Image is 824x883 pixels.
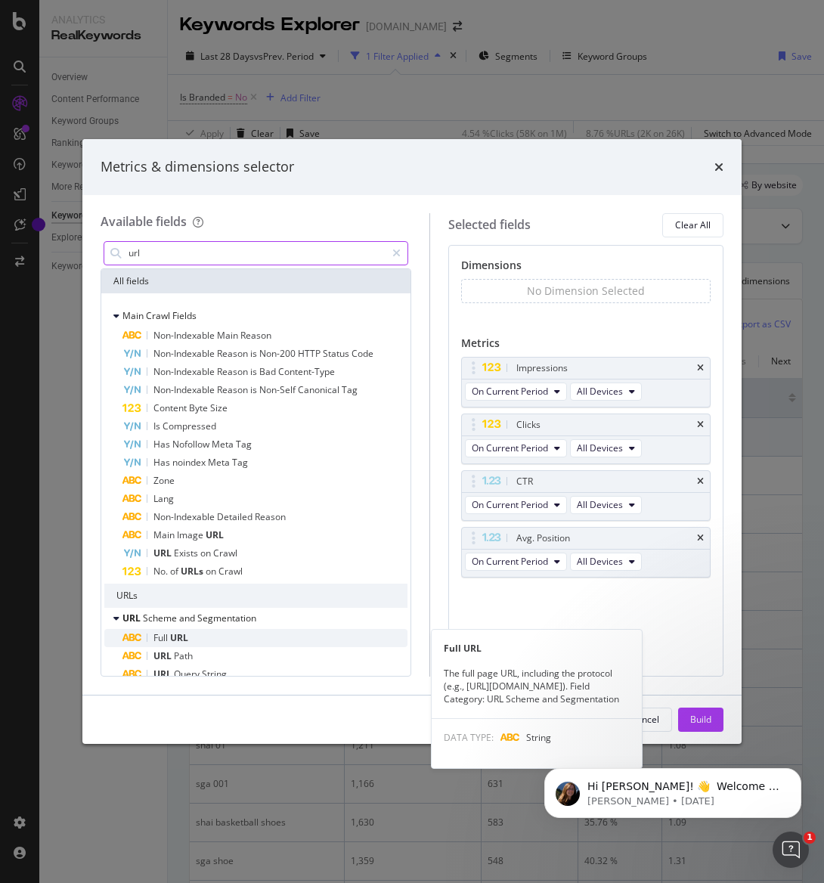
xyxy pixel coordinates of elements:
span: is [250,347,259,360]
span: All Devices [577,385,623,398]
span: Meta [208,456,232,469]
span: Compressed [163,420,216,432]
span: Non-Indexable [153,510,217,523]
div: times [714,157,723,177]
span: URL [153,668,174,680]
div: All fields [101,269,410,293]
span: Content-Type [278,365,335,378]
div: The full page URL, including the protocol (e.g., [URL][DOMAIN_NAME]). Field Category: URL Scheme ... [432,667,642,705]
span: Query [174,668,202,680]
span: Lang [153,492,174,505]
span: Reason [217,347,250,360]
iframe: Intercom live chat [773,832,809,868]
div: Metrics & dimensions selector [101,157,294,177]
span: URLs [181,565,206,578]
span: On Current Period [472,498,548,511]
button: All Devices [570,383,642,401]
span: Crawl [218,565,243,578]
button: Build [678,708,723,732]
div: Avg. Position [516,531,570,546]
span: Full [153,631,170,644]
span: Non-Indexable [153,383,217,396]
div: modal [82,139,742,744]
iframe: Intercom notifications message [522,736,824,842]
span: URL [153,547,174,559]
span: All Devices [577,498,623,511]
span: Image [177,528,206,541]
span: noindex [172,456,208,469]
span: Reason [240,329,271,342]
span: Tag [236,438,252,451]
span: on [206,565,218,578]
span: On Current Period [472,442,548,454]
div: Cancel [630,713,659,726]
span: Bad [259,365,278,378]
div: URLs [104,584,407,608]
span: All Devices [577,442,623,454]
span: and [179,612,197,624]
span: URL [170,631,188,644]
div: Metrics [461,336,711,357]
button: All Devices [570,496,642,514]
div: ClickstimesOn Current PeriodAll Devices [461,414,711,464]
span: Crawl [146,309,172,322]
div: times [697,477,704,486]
span: on [200,547,213,559]
button: Cancel [618,708,672,732]
span: Tag [342,383,358,396]
span: Main [122,309,146,322]
span: Detailed [217,510,255,523]
div: No Dimension Selected [527,283,645,299]
span: Content [153,401,189,414]
button: Clear All [662,213,723,237]
span: Non-Indexable [153,347,217,360]
span: URL [206,528,224,541]
span: Crawl [213,547,237,559]
span: URL [153,649,174,662]
span: Canonical [298,383,342,396]
span: All Devices [577,555,623,568]
span: of [170,565,181,578]
span: String [202,668,227,680]
div: Impressions [516,361,568,376]
span: Zone [153,474,175,487]
div: Full URL [432,642,642,655]
span: Has [153,438,172,451]
span: HTTP [298,347,323,360]
span: Nofollow [172,438,212,451]
span: Is [153,420,163,432]
div: Dimensions [461,258,711,279]
div: Clear All [675,218,711,231]
span: Code [352,347,373,360]
button: On Current Period [465,496,567,514]
div: Build [690,713,711,726]
span: On Current Period [472,385,548,398]
input: Search by field name [127,242,386,265]
span: 1 [804,832,816,844]
span: Size [210,401,228,414]
span: Non-200 [259,347,298,360]
span: Non-Self [259,383,298,396]
span: Path [174,649,193,662]
span: Byte [189,401,210,414]
div: Selected fields [448,216,531,234]
div: times [697,534,704,543]
span: Fields [172,309,197,322]
button: On Current Period [465,553,567,571]
span: On Current Period [472,555,548,568]
span: is [250,383,259,396]
div: CTR [516,474,533,489]
button: On Current Period [465,383,567,401]
span: Main [153,528,177,541]
div: Clicks [516,417,541,432]
span: Tag [232,456,248,469]
span: No. [153,565,170,578]
span: Scheme [143,612,179,624]
span: Non-Indexable [153,329,217,342]
span: Reason [217,383,250,396]
span: Main [217,329,240,342]
span: Has [153,456,172,469]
